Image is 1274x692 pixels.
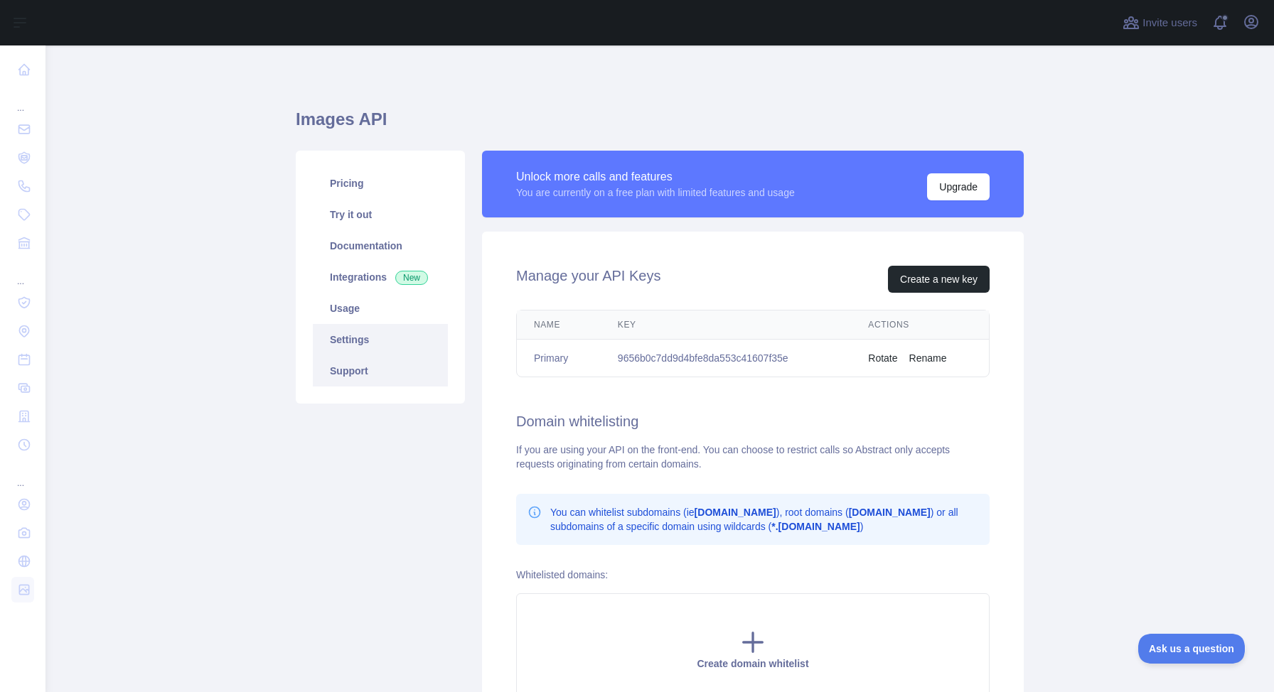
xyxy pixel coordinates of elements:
span: Invite users [1142,15,1197,31]
a: Pricing [313,168,448,199]
b: [DOMAIN_NAME] [849,507,931,518]
th: Key [601,310,851,340]
h2: Manage your API Keys [516,266,660,293]
b: *.[DOMAIN_NAME] [771,521,860,532]
button: Create a new key [888,266,990,293]
div: ... [11,460,34,489]
button: Upgrade [927,173,990,200]
th: Name [517,310,601,340]
div: ... [11,259,34,287]
h1: Images API [296,108,1024,142]
div: Unlock more calls and features [516,168,795,185]
div: You are currently on a free plan with limited features and usage [516,185,795,200]
a: Usage [313,293,448,324]
th: Actions [851,310,989,340]
div: ... [11,85,34,114]
span: New [395,271,428,285]
a: Documentation [313,230,448,261]
button: Rename [909,351,947,365]
button: Rotate [868,351,897,365]
label: Whitelisted domains: [516,569,608,580]
a: Integrations New [313,261,448,293]
h2: Domain whitelisting [516,411,990,431]
td: 9656b0c7dd9d4bfe8da553c41607f35e [601,340,851,377]
a: Try it out [313,199,448,230]
button: Invite users [1120,11,1200,34]
a: Support [313,355,448,386]
b: [DOMAIN_NAME] [695,507,776,518]
a: Settings [313,324,448,355]
div: If you are using your API on the front-end. You can choose to restrict calls so Abstract only acc... [516,443,990,471]
span: Create domain whitelist [697,658,808,669]
iframe: Toggle Customer Support [1138,634,1246,664]
p: You can whitelist subdomains (ie ), root domains ( ) or all subdomains of a specific domain using... [550,505,978,534]
td: Primary [517,340,601,377]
